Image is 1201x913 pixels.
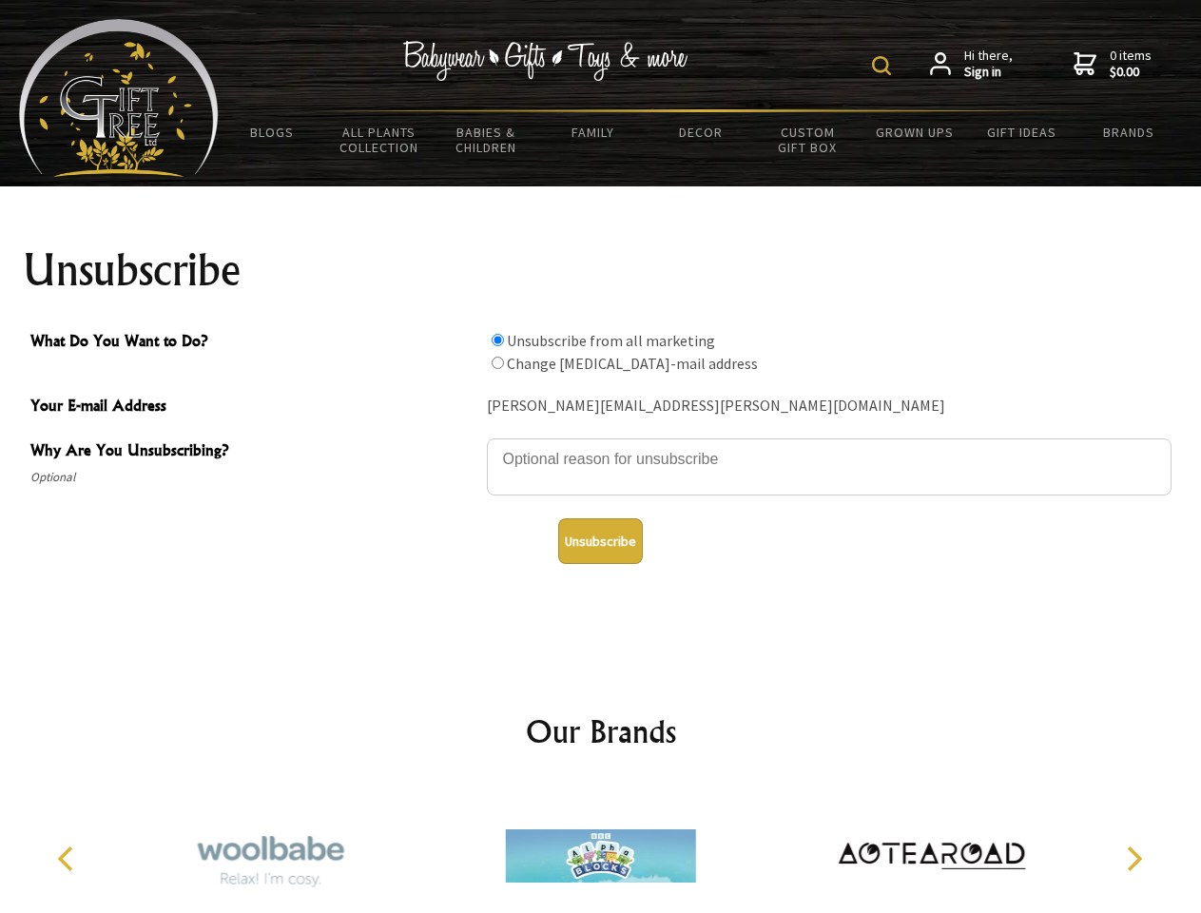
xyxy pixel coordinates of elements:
textarea: Why Are You Unsubscribing? [487,438,1172,495]
label: Change [MEDICAL_DATA]-mail address [507,354,758,373]
div: [PERSON_NAME][EMAIL_ADDRESS][PERSON_NAME][DOMAIN_NAME] [487,392,1172,421]
h1: Unsubscribe [23,247,1179,293]
img: Babywear - Gifts - Toys & more [403,41,688,81]
span: 0 items [1110,47,1152,81]
a: Brands [1075,112,1183,152]
a: Gift Ideas [968,112,1075,152]
button: Previous [48,838,89,880]
span: What Do You Want to Do? [30,329,477,357]
a: Hi there,Sign in [930,48,1013,81]
span: Your E-mail Address [30,394,477,421]
strong: $0.00 [1110,64,1152,81]
input: What Do You Want to Do? [492,334,504,346]
a: 0 items$0.00 [1074,48,1152,81]
img: product search [872,56,891,75]
a: Decor [647,112,754,152]
a: Custom Gift Box [754,112,862,167]
span: Why Are You Unsubscribing? [30,438,477,466]
label: Unsubscribe from all marketing [507,331,715,350]
a: BLOGS [219,112,326,152]
button: Next [1113,838,1154,880]
a: All Plants Collection [326,112,434,167]
a: Babies & Children [433,112,540,167]
strong: Sign in [964,64,1013,81]
button: Unsubscribe [558,518,643,564]
span: Hi there, [964,48,1013,81]
img: Babyware - Gifts - Toys and more... [19,19,219,177]
input: What Do You Want to Do? [492,357,504,369]
span: Optional [30,466,477,489]
h2: Our Brands [38,709,1164,754]
a: Grown Ups [861,112,968,152]
a: Family [540,112,648,152]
